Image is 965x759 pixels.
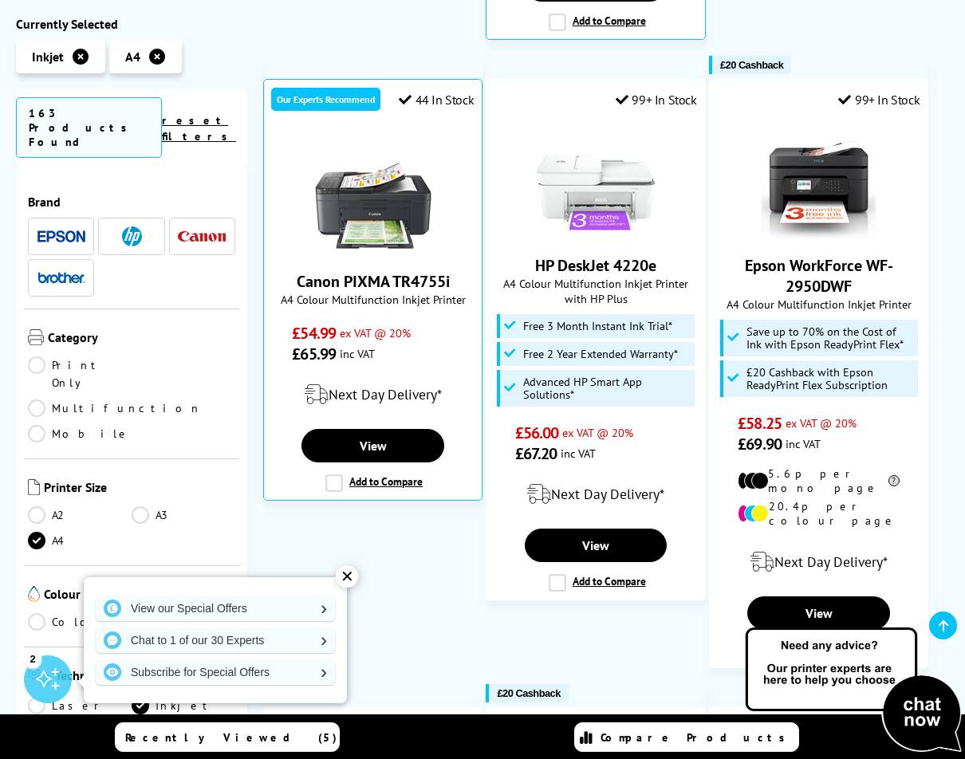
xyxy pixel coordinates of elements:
[616,92,697,108] div: 99+ In Stock
[747,596,890,630] a: View
[162,113,236,144] a: reset filters
[340,325,411,340] span: ex VAT @ 20%
[301,429,444,462] a: View
[340,346,375,361] span: inc VAT
[292,344,336,364] span: £65.99
[746,366,914,391] span: £20 Cashback with Epson ReadyPrint Flex Subscription
[96,596,335,621] a: View our Special Offers
[178,231,226,242] img: Canon
[494,472,696,517] div: modal_delivery
[292,323,336,344] span: £54.99
[786,436,821,451] span: inc VAT
[272,292,474,307] span: A4 Colour Multifunction Inkjet Printer
[838,92,920,108] div: 99+ In Stock
[738,466,900,495] li: 5.6p per mono page
[28,425,132,442] a: Mobile
[132,697,235,714] a: Inkjet
[44,586,235,605] span: Colour or Mono
[122,226,142,246] img: HP
[718,297,920,312] span: A4 Colour Multifunction Inkjet Printer
[515,443,557,464] span: £67.20
[486,684,568,702] button: £20 Cashback
[562,425,633,440] span: ex VAT @ 20%
[297,271,450,292] a: Canon PIXMA TR4755i
[32,49,64,65] span: Inkjet
[325,474,423,492] label: Add to Compare
[738,413,782,434] span: £58.25
[28,194,235,210] span: Brand
[399,92,474,108] div: 44 In Stock
[28,586,40,602] img: Colour or Mono
[720,59,783,71] span: £20 Cashback
[37,268,85,288] a: Brother
[709,56,791,74] button: £20 Cashback
[746,325,914,351] span: Save up to 70% on the Cost of Ink with Epson ReadyPrint Flex*
[28,506,132,524] a: A2
[494,276,696,306] span: A4 Colour Multifunction Inkjet Printer with HP Plus
[108,226,156,246] a: HP
[523,320,672,332] span: Free 3 Month Instant Ink Trial*
[561,446,596,461] span: inc VAT
[738,499,900,528] li: 20.4p per colour page
[549,574,646,592] label: Add to Compare
[28,399,202,417] a: Multifunction
[37,272,85,283] img: Brother
[16,16,247,32] div: Currently Selected
[759,226,879,242] a: Epson WorkForce WF-2950DWF
[48,329,235,348] span: Category
[535,255,656,276] a: HP DeskJet 4220e
[523,348,678,360] span: Free 2 Year Extended Warranty*
[745,255,893,297] a: Epson WorkForce WF-2950DWF
[515,423,559,443] span: £56.00
[536,120,656,239] img: HP DeskJet 4220e
[178,226,226,246] a: Canon
[24,650,41,667] div: 2
[16,97,162,158] span: 163 Products Found
[96,627,335,653] a: Chat to 1 of our 30 Experts
[28,613,132,631] a: Colour
[132,506,235,524] a: A3
[115,722,340,752] a: Recently Viewed (5)
[272,372,474,417] div: modal_delivery
[125,730,337,745] span: Recently Viewed (5)
[28,697,132,714] a: Laser
[37,226,85,246] a: Epson
[271,88,380,111] div: Our Experts Recommend
[96,659,335,685] a: Subscribe for Special Offers
[759,120,879,239] img: Epson WorkForce WF-2950DWF
[523,376,691,401] span: Advanced HP Smart App Solutions*
[525,529,668,562] a: View
[536,226,656,242] a: HP DeskJet 4220e
[44,479,235,498] span: Printer Size
[37,230,85,242] img: Epson
[28,329,44,345] img: Category
[28,479,40,495] img: Printer Size
[549,14,646,31] label: Add to Compare
[742,625,965,756] img: Open Live Chat window
[574,722,799,752] a: Compare Products
[718,540,920,584] div: modal_delivery
[786,415,857,431] span: ex VAT @ 20%
[125,49,140,65] span: A4
[28,532,132,549] a: A4
[313,136,433,255] img: Canon PIXMA TR4755i
[738,434,782,454] span: £69.90
[313,242,433,258] a: Canon PIXMA TR4755i
[601,730,794,745] span: Compare Products
[497,687,560,699] span: £20 Cashback
[336,565,358,588] div: ✕
[28,356,132,391] a: Print Only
